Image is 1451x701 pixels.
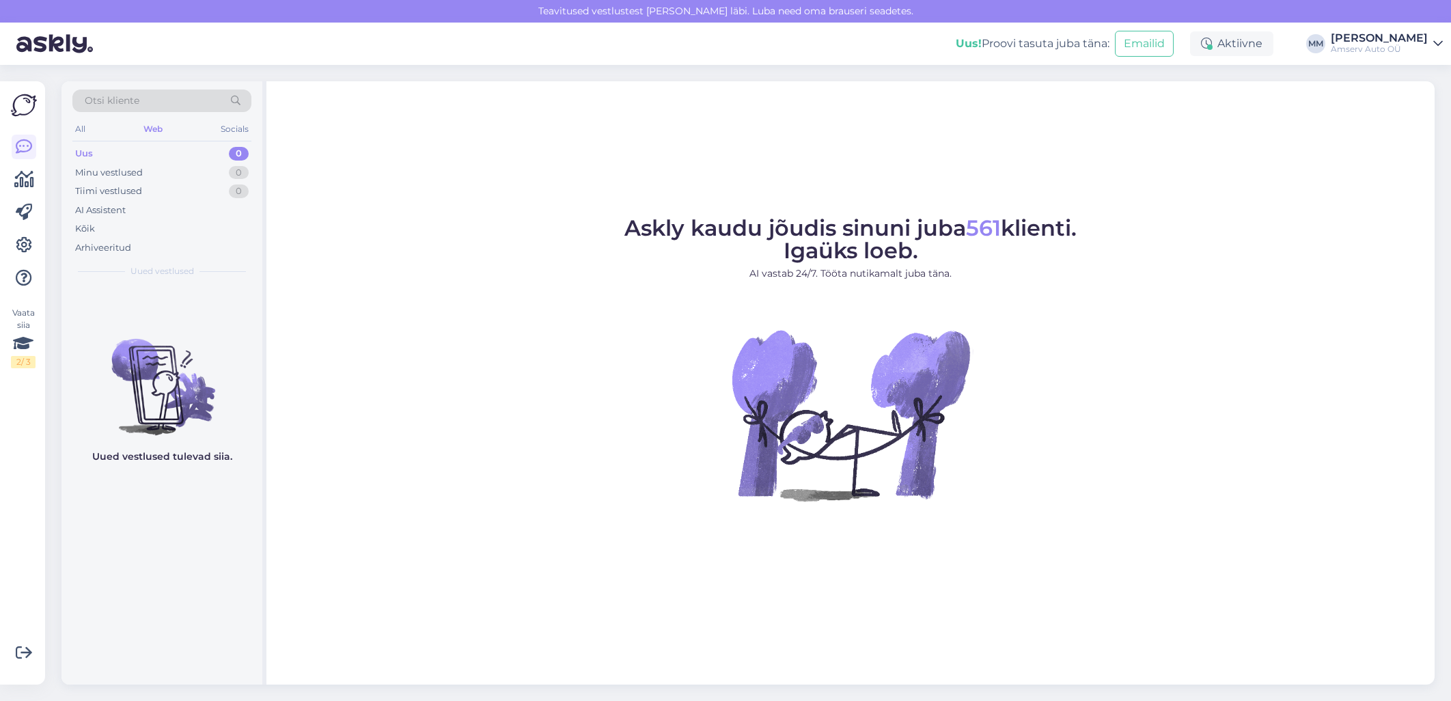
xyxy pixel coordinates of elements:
img: No chats [61,314,262,437]
div: Minu vestlused [75,166,143,180]
div: Uus [75,147,93,161]
div: [PERSON_NAME] [1331,33,1428,44]
img: No Chat active [728,292,973,538]
span: Otsi kliente [85,94,139,108]
div: 0 [229,166,249,180]
div: Arhiveeritud [75,241,131,255]
a: [PERSON_NAME]Amserv Auto OÜ [1331,33,1443,55]
div: Web [141,120,165,138]
div: 0 [229,147,249,161]
p: Uued vestlused tulevad siia. [92,450,232,464]
button: Emailid [1115,31,1174,57]
span: 561 [966,215,1001,241]
div: Socials [218,120,251,138]
p: AI vastab 24/7. Tööta nutikamalt juba täna. [624,266,1077,281]
b: Uus! [956,37,982,50]
div: Kõik [75,222,95,236]
span: Askly kaudu jõudis sinuni juba klienti. Igaüks loeb. [624,215,1077,264]
div: MM [1306,34,1325,53]
div: 2 / 3 [11,356,36,368]
div: Vaata siia [11,307,36,368]
div: Amserv Auto OÜ [1331,44,1428,55]
div: All [72,120,88,138]
div: Aktiivne [1190,31,1273,56]
div: Tiimi vestlused [75,184,142,198]
img: Askly Logo [11,92,37,118]
div: 0 [229,184,249,198]
div: Proovi tasuta juba täna: [956,36,1109,52]
div: AI Assistent [75,204,126,217]
span: Uued vestlused [130,265,194,277]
